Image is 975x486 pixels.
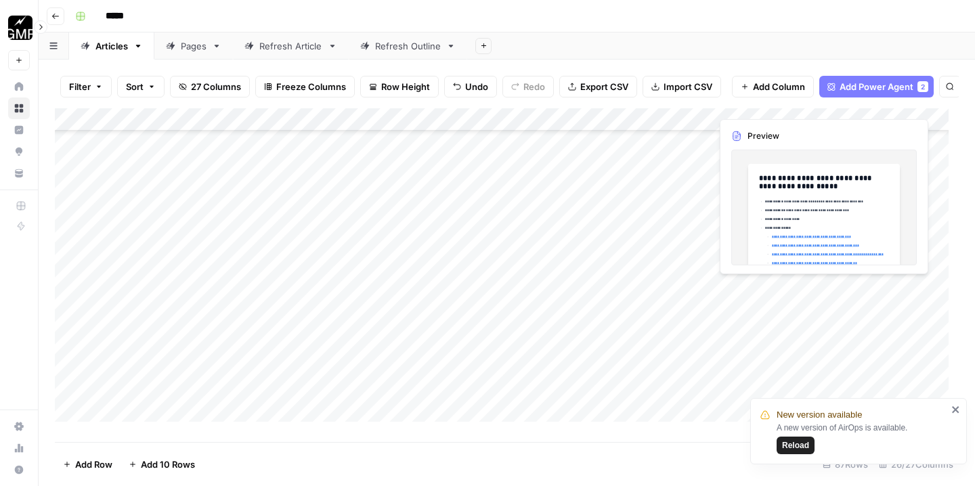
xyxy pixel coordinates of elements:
[349,32,467,60] a: Refresh Outline
[233,32,349,60] a: Refresh Article
[381,80,430,93] span: Row Height
[126,80,144,93] span: Sort
[141,458,195,471] span: Add 10 Rows
[8,119,30,141] a: Insights
[95,39,128,53] div: Articles
[777,437,815,454] button: Reload
[8,162,30,184] a: Your Data
[121,454,203,475] button: Add 10 Rows
[181,39,207,53] div: Pages
[951,404,961,415] button: close
[753,80,805,93] span: Add Column
[55,454,121,475] button: Add Row
[8,437,30,459] a: Usage
[777,422,947,454] div: A new version of AirOps is available.
[360,76,439,97] button: Row Height
[8,16,32,40] img: Growth Marketing Pro Logo
[75,458,112,471] span: Add Row
[8,416,30,437] a: Settings
[117,76,165,97] button: Sort
[154,32,233,60] a: Pages
[69,32,154,60] a: Articles
[60,76,112,97] button: Filter
[523,80,545,93] span: Redo
[255,76,355,97] button: Freeze Columns
[580,80,628,93] span: Export CSV
[782,439,809,451] span: Reload
[375,39,441,53] div: Refresh Outline
[69,80,91,93] span: Filter
[917,81,928,92] div: 2
[819,76,934,97] button: Add Power Agent2
[8,459,30,481] button: Help + Support
[921,81,925,92] span: 2
[191,80,241,93] span: 27 Columns
[873,454,959,475] div: 26/27 Columns
[8,97,30,119] a: Browse
[664,80,712,93] span: Import CSV
[8,11,30,45] button: Workspace: Growth Marketing Pro
[276,80,346,93] span: Freeze Columns
[643,76,721,97] button: Import CSV
[444,76,497,97] button: Undo
[259,39,322,53] div: Refresh Article
[732,76,814,97] button: Add Column
[840,80,913,93] span: Add Power Agent
[817,454,873,475] div: 87 Rows
[8,76,30,97] a: Home
[465,80,488,93] span: Undo
[8,141,30,162] a: Opportunities
[170,76,250,97] button: 27 Columns
[777,408,862,422] span: New version available
[502,76,554,97] button: Redo
[559,76,637,97] button: Export CSV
